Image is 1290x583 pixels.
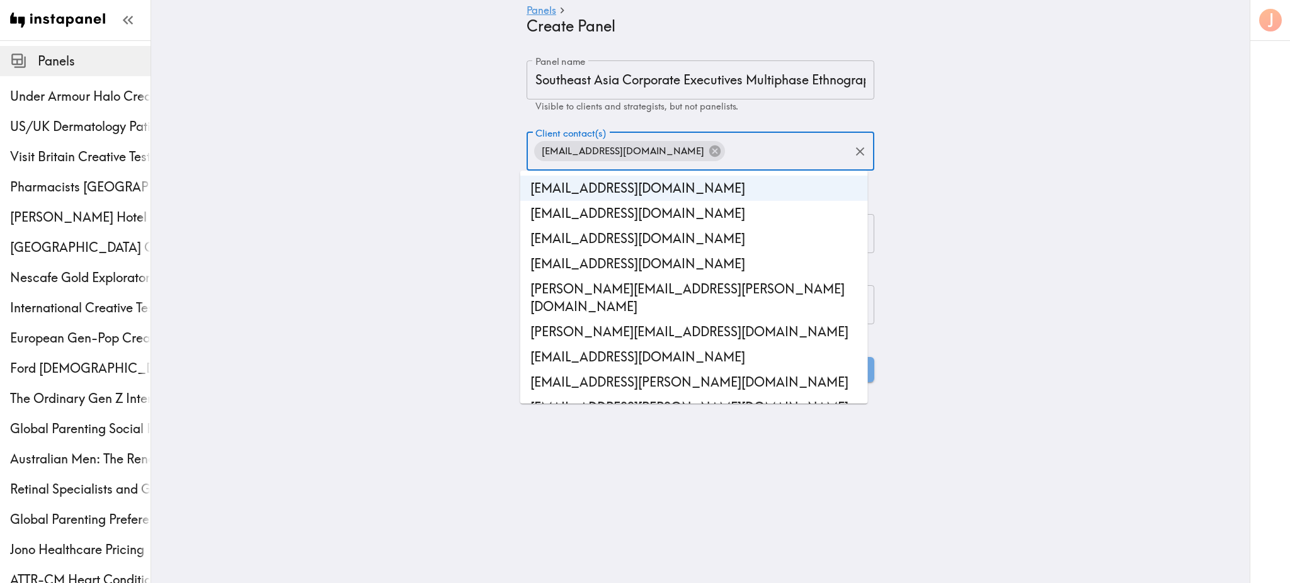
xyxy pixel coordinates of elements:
div: Ford Male Truck Enthusiasts Creative Testing [10,359,151,377]
li: [PERSON_NAME][EMAIL_ADDRESS][DOMAIN_NAME] [520,319,868,344]
span: Visible to clients and strategists, but not panelists. [535,101,738,112]
span: US/UK Dermatology Patients Ethnography [10,118,151,135]
span: Panels [38,52,151,70]
span: [GEOGRAPHIC_DATA] Concept Testing Client-List Recruit [10,239,151,256]
span: Ford [DEMOGRAPHIC_DATA] Truck Enthusiasts Creative Testing [10,359,151,377]
span: Australian Men: The Renaissance Athlete Diary Study [10,450,151,468]
li: [EMAIL_ADDRESS][DOMAIN_NAME] [520,176,868,201]
span: Visit Britain Creative Testing [10,148,151,166]
span: [EMAIL_ADDRESS][DOMAIN_NAME] [534,142,712,161]
li: [EMAIL_ADDRESS][PERSON_NAME][DOMAIN_NAME] [520,370,868,395]
span: [PERSON_NAME] Hotel Customer Ethnography [10,208,151,226]
li: [EMAIL_ADDRESS][DOMAIN_NAME] [520,226,868,251]
span: Jono Healthcare Pricing [10,541,151,558]
div: Pharmacists Philippines Quant [10,178,151,196]
button: Clear [850,142,870,161]
span: European Gen-Pop Creative Testing [10,329,151,347]
h4: Create Panel [527,17,864,35]
div: University of Brighton Concept Testing Client-List Recruit [10,239,151,256]
label: Panel name [535,55,586,69]
label: Client contact(s) [535,127,606,140]
div: [EMAIL_ADDRESS][DOMAIN_NAME] [534,141,725,161]
li: [EMAIL_ADDRESS][DOMAIN_NAME] [520,344,868,370]
span: International Creative Testing [10,299,151,317]
a: Panels [527,5,556,17]
span: The Ordinary Gen Z International Creative Testing [10,390,151,407]
span: Nescafe Gold Exploratory [10,269,151,286]
li: [EMAIL_ADDRESS][DOMAIN_NAME] [520,251,868,276]
span: Global Parenting Social Proofing Follow Up Study [10,420,151,438]
span: Global Parenting Preferences Shop-Along [10,511,151,528]
span: Retinal Specialists and General Ophthalmologists Quant Exploratory [10,480,151,498]
button: J [1258,8,1283,33]
li: [PERSON_NAME][EMAIL_ADDRESS][PERSON_NAME][DOMAIN_NAME] [520,276,868,319]
span: Under Armour Halo Creative Testing [10,88,151,105]
li: [EMAIL_ADDRESS][PERSON_NAME][DOMAIN_NAME] [520,395,868,420]
li: [EMAIL_ADDRESS][DOMAIN_NAME] [520,201,868,226]
div: Conrad Hotel Customer Ethnography [10,208,151,226]
span: J [1268,9,1274,31]
span: Pharmacists [GEOGRAPHIC_DATA] Quant [10,178,151,196]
